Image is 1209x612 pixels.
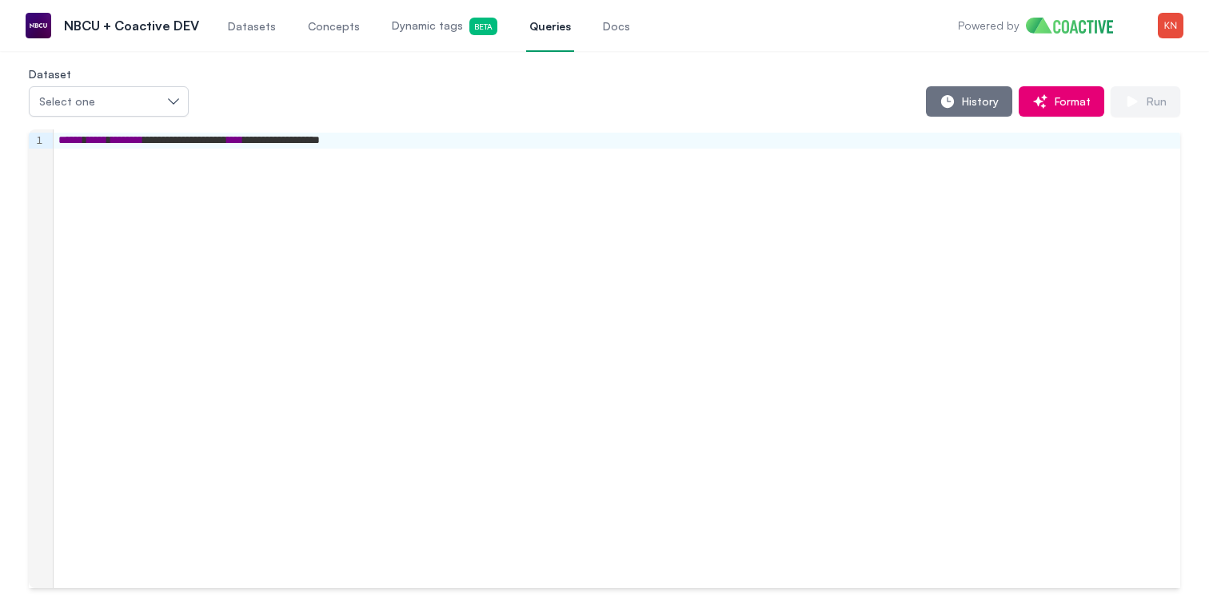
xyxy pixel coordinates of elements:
span: Format [1048,93,1091,109]
span: Run [1140,93,1167,109]
span: Concepts [308,18,360,34]
img: NBCU + Coactive DEV [26,13,51,38]
button: History [926,86,1012,117]
p: Powered by [958,18,1019,34]
span: Select one [39,93,95,109]
span: Queries [529,18,571,34]
img: Home [1026,18,1126,34]
button: Select one [29,86,189,117]
p: NBCU + Coactive DEV [64,16,199,35]
span: History [956,93,999,109]
span: Beta [469,18,497,35]
div: 1 [29,133,45,149]
label: Dataset [29,67,71,81]
span: Datasets [228,18,276,34]
span: Dynamic tags [392,18,497,35]
button: Format [1019,86,1104,117]
button: Run [1111,86,1180,117]
img: Menu for the logged in user [1158,13,1183,38]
